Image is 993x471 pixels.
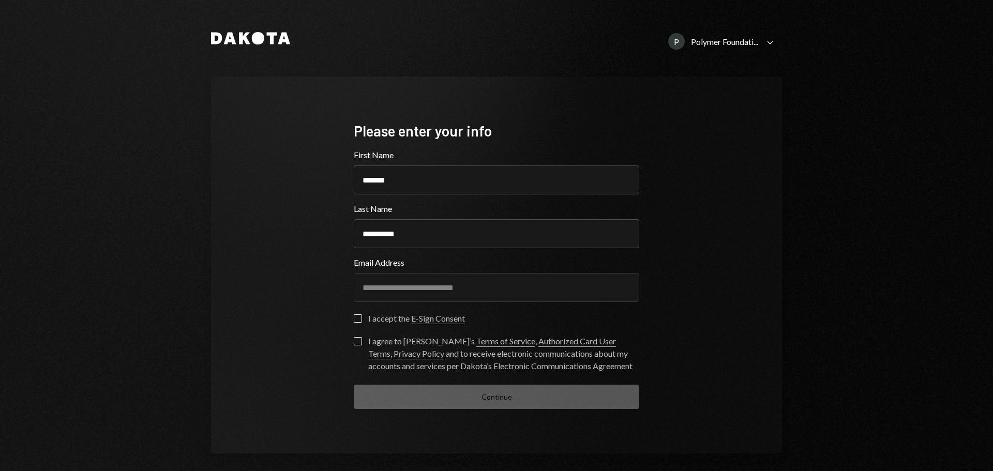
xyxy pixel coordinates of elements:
label: Last Name [354,203,639,215]
div: I accept the [368,312,465,325]
a: Terms of Service [476,336,535,347]
div: P [668,33,685,50]
div: I agree to [PERSON_NAME]’s , , and to receive electronic communications about my accounts and ser... [368,335,639,372]
a: E-Sign Consent [411,313,465,324]
label: First Name [354,149,639,161]
button: I agree to [PERSON_NAME]’s Terms of Service, Authorized Card User Terms, Privacy Policy and to re... [354,337,362,345]
a: Authorized Card User Terms [368,336,616,359]
button: I accept the E-Sign Consent [354,314,362,323]
label: Email Address [354,256,639,269]
div: Polymer Foundati... [691,37,758,47]
a: Privacy Policy [394,348,444,359]
div: Please enter your info [354,121,639,141]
